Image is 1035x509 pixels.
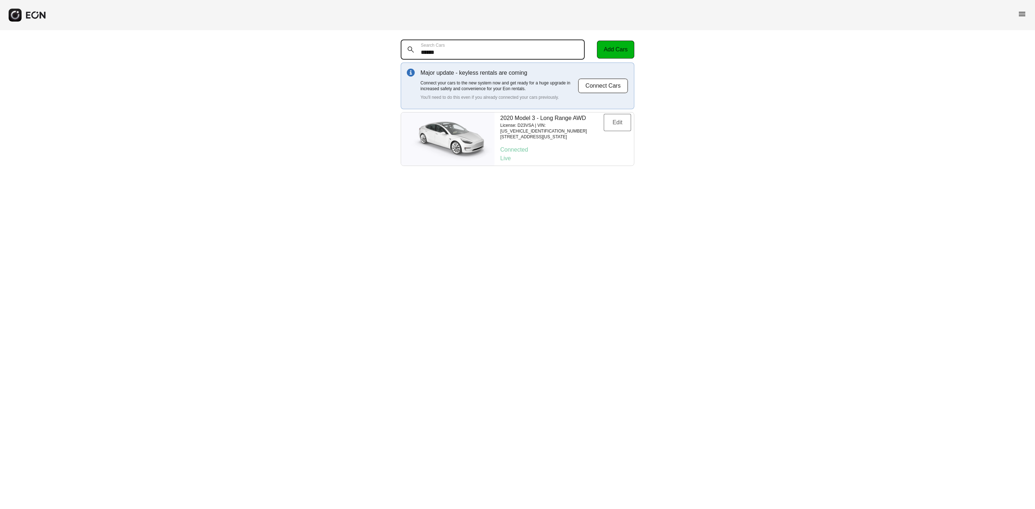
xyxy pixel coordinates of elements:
[500,114,604,122] p: 2020 Model 3 - Long Range AWD
[500,122,604,134] p: License: D23VSA | VIN: [US_VEHICLE_IDENTIFICATION_NUMBER]
[597,41,634,59] button: Add Cars
[500,154,631,163] p: Live
[500,134,604,140] p: [STREET_ADDRESS][US_STATE]
[1018,10,1026,18] span: menu
[604,114,631,131] button: Edit
[500,145,631,154] p: Connected
[420,94,578,100] p: You'll need to do this even if you already connected your cars previously.
[420,69,578,77] p: Major update - keyless rentals are coming
[578,78,628,93] button: Connect Cars
[421,42,445,48] label: Search Cars
[407,69,415,77] img: info
[401,116,494,162] img: car
[420,80,578,92] p: Connect your cars to the new system now and get ready for a huge upgrade in increased safety and ...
